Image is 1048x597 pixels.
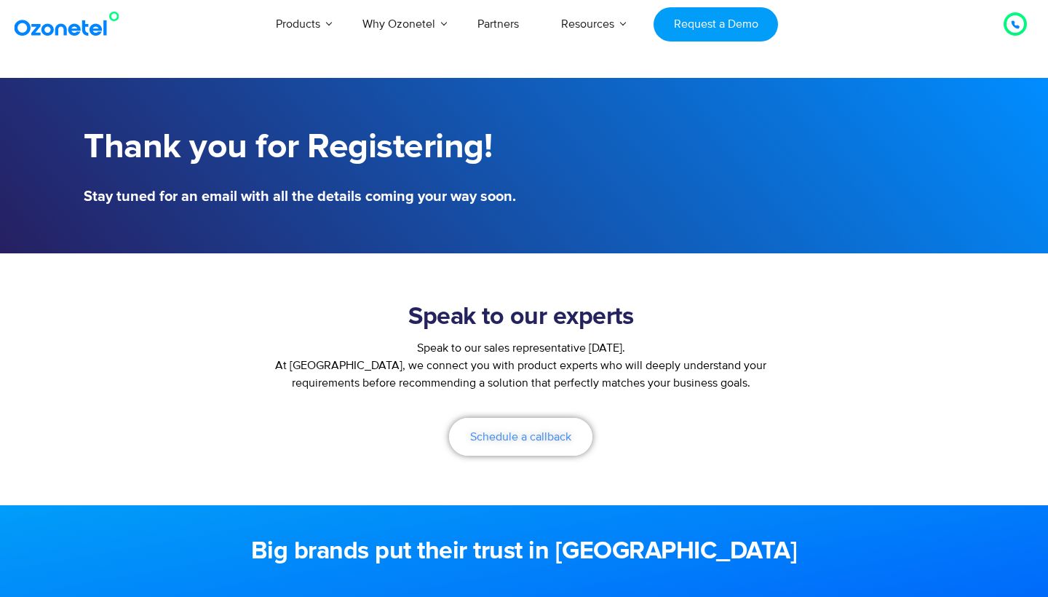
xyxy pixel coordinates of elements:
[470,431,571,443] span: Schedule a callback
[654,7,778,41] a: Request a Demo
[449,418,592,456] a: Schedule a callback
[263,303,779,332] h2: Speak to our experts
[263,339,779,357] div: Speak to our sales representative [DATE].
[84,127,517,167] h1: Thank you for Registering!
[84,189,517,204] h5: Stay tuned for an email with all the details coming your way soon.
[263,357,779,392] p: At [GEOGRAPHIC_DATA], we connect you with product experts who will deeply understand your require...
[84,537,964,566] h2: Big brands put their trust in [GEOGRAPHIC_DATA]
